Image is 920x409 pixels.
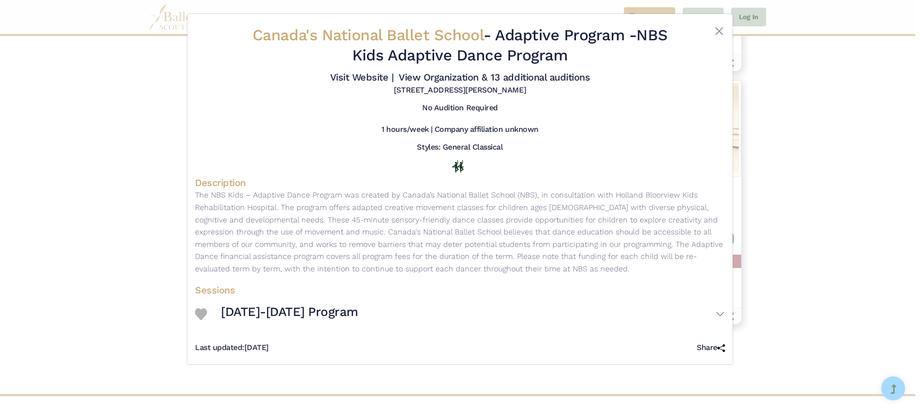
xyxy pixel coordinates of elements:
h5: [STREET_ADDRESS][PERSON_NAME] [394,85,526,95]
span: Adaptive Program - [495,26,636,44]
button: [DATE]-[DATE] Program [221,300,725,328]
span: Last updated: [195,343,244,352]
img: In Person [452,160,464,173]
p: The NBS Kids – Adaptive Dance Program was created by Canada’s National Ballet School (NBS), in co... [195,189,725,275]
h3: [DATE]-[DATE] Program [221,304,358,320]
h2: - NBS Kids Adaptive Dance Program [239,25,681,65]
span: Canada's National Ballet School [253,26,483,44]
h5: 1 hours/week | [381,125,432,135]
h4: Sessions [195,284,725,296]
h5: Share [697,343,725,353]
a: View Organization & 13 additional auditions [399,71,590,83]
button: Close [713,25,725,37]
h5: Styles: General Classical [417,142,503,152]
h5: Company affiliation unknown [435,125,539,135]
h4: Description [195,176,725,189]
img: Heart [195,308,207,320]
h5: [DATE] [195,343,269,353]
a: Visit Website | [330,71,394,83]
h5: No Audition Required [422,103,497,113]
